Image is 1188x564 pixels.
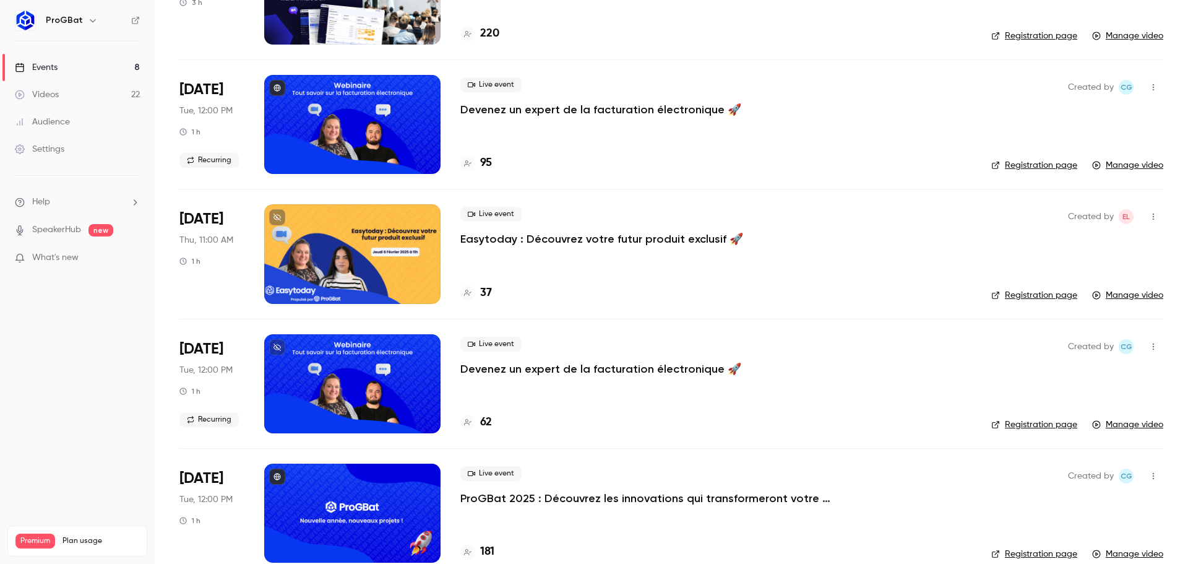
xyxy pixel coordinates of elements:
span: Tue, 12:00 PM [179,364,233,376]
span: [DATE] [179,80,223,100]
a: 95 [460,155,492,171]
span: Created by [1068,80,1114,95]
span: [DATE] [179,209,223,229]
a: Devenez un expert de la facturation électronique 🚀 [460,362,741,376]
span: Created by [1068,339,1114,354]
div: Mar 4 Tue, 12:00 PM (Europe/Paris) [179,75,244,174]
span: CG [1121,339,1132,354]
a: Manage video [1092,289,1163,302]
a: Manage video [1092,30,1163,42]
a: Manage video [1092,419,1163,431]
a: Manage video [1092,159,1163,171]
a: Registration page [991,548,1077,560]
div: Audience [15,116,70,128]
span: Created by [1068,209,1114,224]
span: new [88,224,113,236]
a: Manage video [1092,548,1163,560]
span: CG [1121,80,1132,95]
span: Recurring [179,153,239,168]
a: Devenez un expert de la facturation électronique 🚀 [460,102,741,117]
h4: 181 [480,544,494,560]
span: Live event [460,466,522,481]
h4: 37 [480,285,492,302]
span: Premium [15,534,55,549]
a: 220 [460,25,499,42]
h4: 62 [480,414,492,431]
h4: 95 [480,155,492,171]
iframe: Noticeable Trigger [125,253,140,264]
div: Feb 6 Thu, 11:00 AM (Europe/Paris) [179,204,244,303]
span: Live event [460,207,522,222]
span: Recurring [179,412,239,427]
div: 1 h [179,256,200,266]
div: Videos [15,89,59,101]
span: Plan usage [62,536,139,546]
div: Events [15,61,58,74]
div: 1 h [179,516,200,526]
span: Live event [460,337,522,352]
span: Tue, 12:00 PM [179,493,233,506]
span: Charles Gallard [1119,80,1134,95]
span: [DATE] [179,469,223,488]
div: Jan 28 Tue, 12:00 PM (Europe/Paris) [179,464,244,563]
div: 1 h [179,386,200,396]
div: 1 h [179,127,200,137]
h6: ProGBat [46,14,83,27]
span: Elodie Lecocq [1119,209,1134,224]
img: ProGBat [15,11,35,30]
div: Feb 4 Tue, 12:00 PM (Europe/Paris) [179,334,244,433]
a: Registration page [991,419,1077,431]
a: Easytoday : Découvrez votre futur produit exclusif 🚀 [460,232,743,246]
span: Live event [460,77,522,92]
a: ProGBat 2025 : Découvrez les innovations qui transformeront votre activité ! 🚀 [460,491,832,506]
span: [DATE] [179,339,223,359]
span: Thu, 11:00 AM [179,234,233,246]
a: Registration page [991,159,1077,171]
a: 37 [460,285,492,302]
a: SpeakerHub [32,223,81,236]
a: 62 [460,414,492,431]
span: CG [1121,469,1132,484]
a: Registration page [991,289,1077,302]
div: Settings [15,143,64,155]
span: Help [32,196,50,209]
li: help-dropdown-opener [15,196,140,209]
a: Registration page [991,30,1077,42]
span: What's new [32,251,79,264]
span: Tue, 12:00 PM [179,105,233,117]
span: Charles Gallard [1119,469,1134,484]
span: Created by [1068,469,1114,484]
h4: 220 [480,25,499,42]
span: EL [1122,209,1130,224]
a: 181 [460,544,494,560]
span: Charles Gallard [1119,339,1134,354]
